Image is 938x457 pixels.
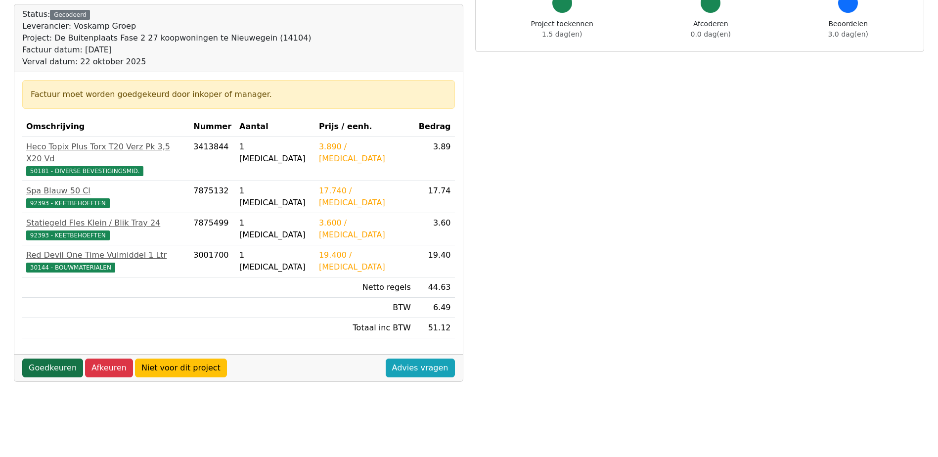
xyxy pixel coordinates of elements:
span: 1.5 dag(en) [542,30,582,38]
td: 51.12 [415,318,455,338]
th: Bedrag [415,117,455,137]
div: 17.740 / [MEDICAL_DATA] [319,185,411,209]
a: Statiegeld Fles Klein / Blik Tray 2492393 - KEETBEHOEFTEN [26,217,185,241]
td: 7875132 [189,181,235,213]
div: Spa Blauw 50 Cl [26,185,185,197]
div: Verval datum: 22 oktober 2025 [22,56,312,68]
a: Heco Topix Plus Torx T20 Verz Pk 3,5 X20 Vd50181 - DIVERSE BEVESTIGINGSMID. [26,141,185,177]
div: 3.890 / [MEDICAL_DATA] [319,141,411,165]
td: 17.74 [415,181,455,213]
a: Niet voor dit project [135,359,227,377]
a: Red Devil One Time Vulmiddel 1 Ltr30144 - BOUWMATERIALEN [26,249,185,273]
td: Totaal inc BTW [315,318,415,338]
div: Factuur moet worden goedgekeurd door inkoper of manager. [31,89,447,100]
td: 7875499 [189,213,235,245]
a: Spa Blauw 50 Cl92393 - KEETBEHOEFTEN [26,185,185,209]
span: 30144 - BOUWMATERIALEN [26,263,115,273]
div: Project toekennen [531,19,593,40]
td: 19.40 [415,245,455,277]
div: Leverancier: Voskamp Groep [22,20,312,32]
th: Aantal [235,117,315,137]
th: Omschrijving [22,117,189,137]
div: Heco Topix Plus Torx T20 Verz Pk 3,5 X20 Vd [26,141,185,165]
div: 1 [MEDICAL_DATA] [239,217,311,241]
div: 19.400 / [MEDICAL_DATA] [319,249,411,273]
span: 50181 - DIVERSE BEVESTIGINGSMID. [26,166,143,176]
td: 3001700 [189,245,235,277]
div: Statiegeld Fles Klein / Blik Tray 24 [26,217,185,229]
div: 3.600 / [MEDICAL_DATA] [319,217,411,241]
div: 1 [MEDICAL_DATA] [239,185,311,209]
span: 92393 - KEETBEHOEFTEN [26,230,110,240]
a: Advies vragen [386,359,455,377]
td: 3.89 [415,137,455,181]
span: 0.0 dag(en) [691,30,731,38]
div: Beoordelen [828,19,868,40]
div: 1 [MEDICAL_DATA] [239,141,311,165]
div: Gecodeerd [50,10,90,20]
td: BTW [315,298,415,318]
div: 1 [MEDICAL_DATA] [239,249,311,273]
td: 3413844 [189,137,235,181]
th: Prijs / eenh. [315,117,415,137]
div: Status: [22,8,312,68]
span: 92393 - KEETBEHOEFTEN [26,198,110,208]
div: Project: De Buitenplaats Fase 2 27 koopwoningen te Nieuwegein (14104) [22,32,312,44]
td: Netto regels [315,277,415,298]
td: 44.63 [415,277,455,298]
span: 3.0 dag(en) [828,30,868,38]
div: Red Devil One Time Vulmiddel 1 Ltr [26,249,185,261]
th: Nummer [189,117,235,137]
a: Afkeuren [85,359,133,377]
td: 3.60 [415,213,455,245]
td: 6.49 [415,298,455,318]
div: Factuur datum: [DATE] [22,44,312,56]
a: Goedkeuren [22,359,83,377]
div: Afcoderen [691,19,731,40]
